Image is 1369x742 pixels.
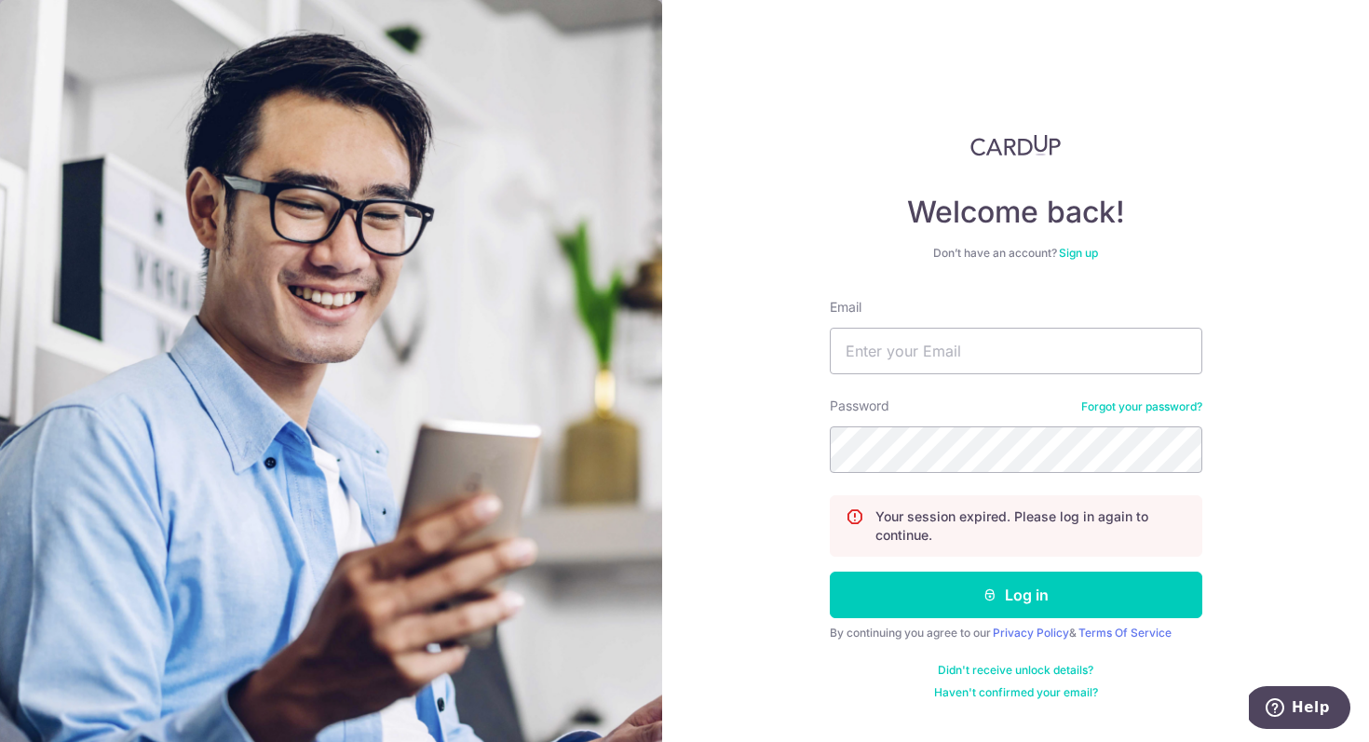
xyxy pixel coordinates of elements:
a: Forgot your password? [1081,399,1202,414]
iframe: Opens a widget where you can find more information [1249,686,1350,733]
button: Log in [830,572,1202,618]
a: Terms Of Service [1078,626,1172,640]
div: By continuing you agree to our & [830,626,1202,641]
a: Haven't confirmed your email? [934,685,1098,700]
input: Enter your Email [830,328,1202,374]
a: Privacy Policy [993,626,1069,640]
label: Password [830,397,889,415]
a: Sign up [1059,246,1098,260]
h4: Welcome back! [830,194,1202,231]
div: Don’t have an account? [830,246,1202,261]
label: Email [830,298,861,317]
img: CardUp Logo [970,134,1062,156]
a: Didn't receive unlock details? [938,663,1093,678]
p: Your session expired. Please log in again to continue. [875,507,1186,545]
